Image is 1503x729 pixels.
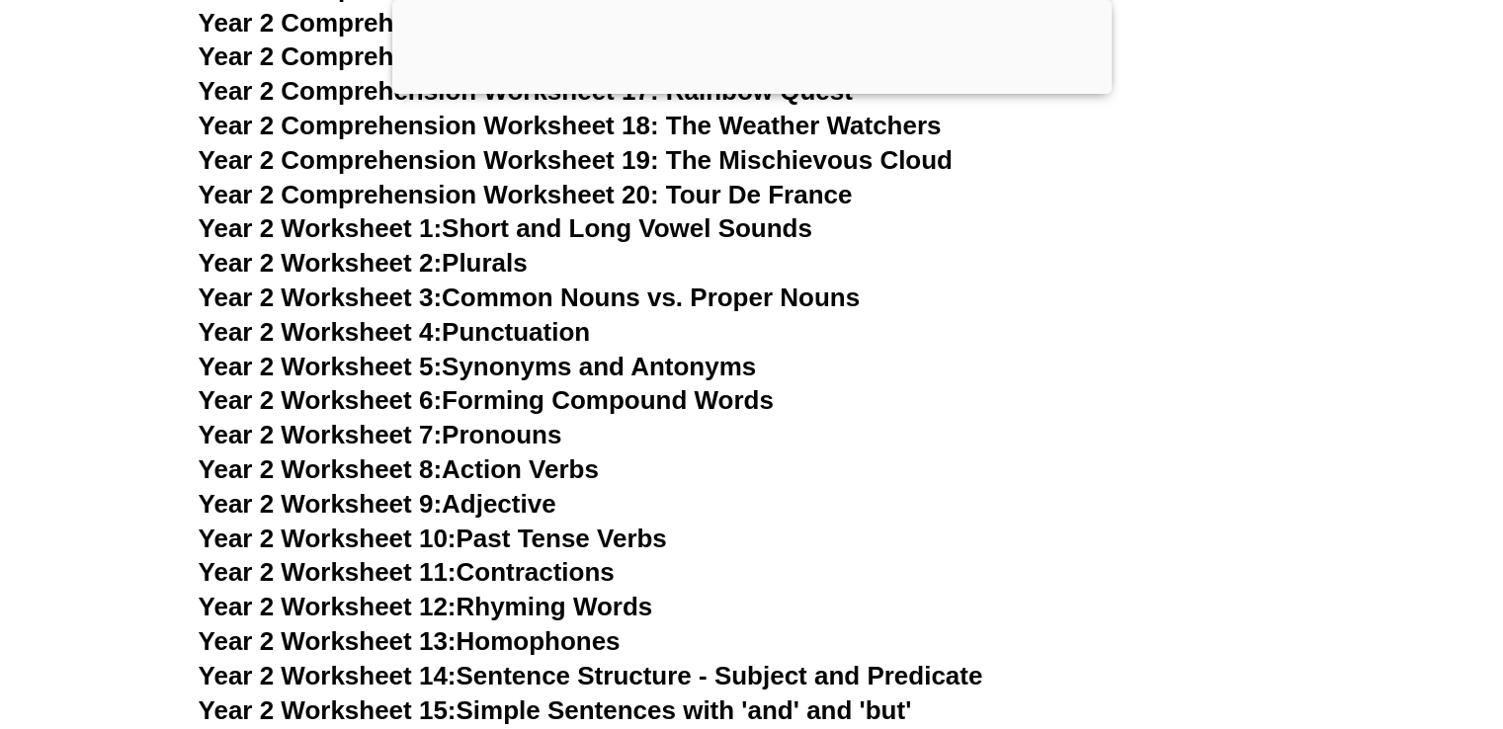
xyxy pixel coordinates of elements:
span: Year 2 Worksheet 9: [199,489,443,519]
span: Year 2 Worksheet 13: [199,626,457,656]
span: Year 2 Worksheet 1: [199,213,443,243]
a: Year 2 Worksheet 2:Plurals [199,248,528,278]
a: Year 2 Worksheet 7:Pronouns [199,420,562,449]
span: Year 2 Worksheet 3: [199,283,443,312]
a: Year 2 Worksheet 10:Past Tense Verbs [199,524,667,553]
a: Year 2 Comprehension Worksheet 17: Rainbow Quest [199,76,853,106]
span: Year 2 Worksheet 7: [199,420,443,449]
span: Year 2 Worksheet 8: [199,454,443,484]
span: Year 2 Worksheet 15: [199,695,457,725]
a: Year 2 Comprehension Worksheet 20: Tour De France [199,180,853,209]
a: Year 2 Worksheet 1:Short and Long Vowel Sounds [199,213,812,243]
iframe: Chat Widget [1174,507,1503,729]
span: Year 2 Worksheet 10: [199,524,457,553]
a: Year 2 Comprehension Worksheet 15: Friendly Monsters [199,8,887,38]
a: Year 2 Comprehension Worksheet 19: The Mischievous Cloud [199,145,953,175]
a: Year 2 Worksheet 12:Rhyming Words [199,592,653,621]
span: Year 2 Worksheet 12: [199,592,457,621]
a: Year 2 Worksheet 8:Action Verbs [199,454,599,484]
a: Year 2 Worksheet 11:Contractions [199,557,615,587]
span: Year 2 Worksheet 6: [199,385,443,415]
span: Year 2 Worksheet 14: [199,661,457,690]
a: Year 2 Worksheet 6:Forming Compound Words [199,385,774,415]
a: Year 2 Comprehension Worksheet 18: The Weather Watchers [199,111,942,140]
a: Year 2 Worksheet 14:Sentence Structure - Subject and Predicate [199,661,983,690]
span: Year 2 Worksheet 4: [199,317,443,347]
span: Year 2 Worksheet 5: [199,352,443,381]
a: Year 2 Comprehension Worksheet 16: Enchanted Puzzle Painting [199,41,993,71]
span: Year 2 Worksheet 2: [199,248,443,278]
a: Year 2 Worksheet 15:Simple Sentences with 'and' and 'but' [199,695,912,725]
span: Year 2 Worksheet 11: [199,557,457,587]
a: Year 2 Worksheet 5:Synonyms and Antonyms [199,352,757,381]
a: Year 2 Worksheet 9:Adjective [199,489,556,519]
a: Year 2 Worksheet 3:Common Nouns vs. Proper Nouns [199,283,861,312]
a: Year 2 Worksheet 4:Punctuation [199,317,591,347]
a: Year 2 Worksheet 13:Homophones [199,626,621,656]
